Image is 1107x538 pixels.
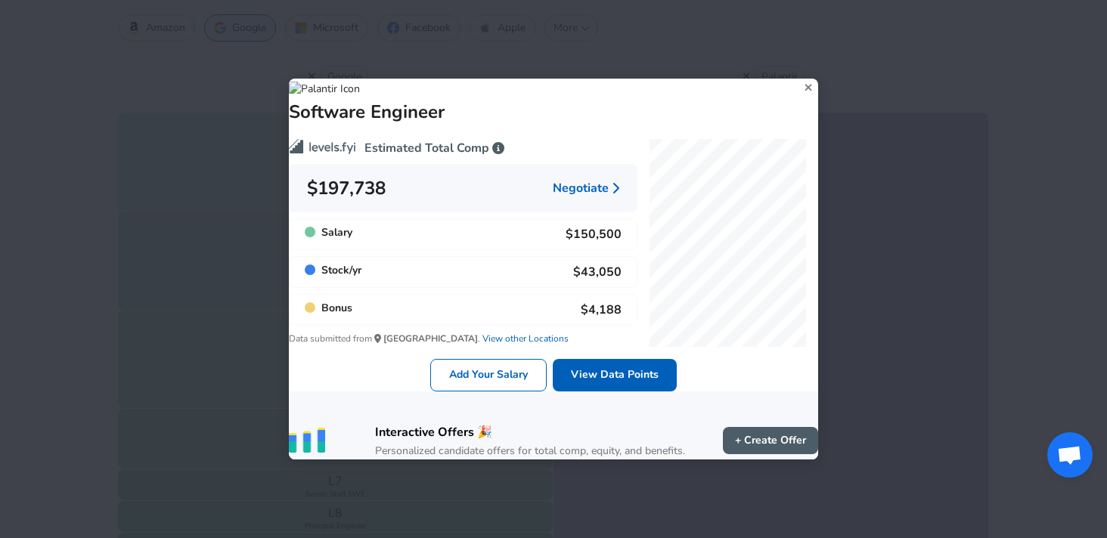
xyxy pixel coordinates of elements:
a: Negotiate [553,176,619,200]
h6: Interactive Offers 🎉 [375,422,685,443]
h6: Personalized candidate offers for total comp, equity, and benefits. [375,443,685,459]
p: $150,500 [566,225,622,243]
a: Add Your Salary [430,359,547,391]
span: Stock / yr [305,263,361,281]
p: $43,050 [573,263,622,281]
span: Data submitted from . [289,332,637,347]
h1: Software Engineer [289,100,445,124]
div: Open chat [1047,432,1093,478]
p: Estimated Total Comp [289,139,637,158]
span: Salary [305,225,352,243]
a: Interactive Offers 🎉Personalized candidate offers for total comp, equity, and benefits.+ Create O... [289,391,818,459]
img: Levels.fyi logo [289,139,361,154]
a: View Data Points [553,359,677,391]
a: + Create Offer [723,427,818,455]
p: $4,188 [581,301,622,319]
span: Bonus [305,301,352,319]
img: Palantir Icon [289,82,360,97]
img: vertical-bars.png [289,428,325,453]
div: $197,738 [307,176,386,200]
strong: [GEOGRAPHIC_DATA] [383,332,478,345]
a: View other Locations [480,332,569,345]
